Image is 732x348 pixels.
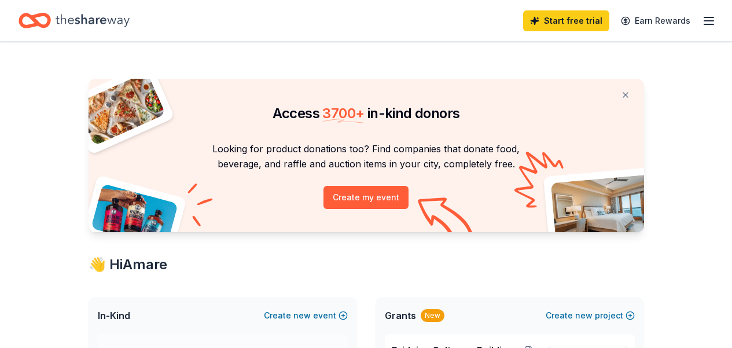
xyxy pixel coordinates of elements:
[523,10,609,31] a: Start free trial
[385,309,416,323] span: Grants
[273,105,460,122] span: Access in-kind donors
[546,309,635,323] button: Createnewproject
[418,197,476,241] img: Curvy arrow
[98,309,130,323] span: In-Kind
[264,309,348,323] button: Createnewevent
[19,7,130,34] a: Home
[89,255,644,274] div: 👋 Hi Amare
[421,309,444,322] div: New
[102,141,630,172] p: Looking for product donations too? Find companies that donate food, beverage, and raffle and auct...
[575,309,593,323] span: new
[323,186,409,209] button: Create my event
[614,10,697,31] a: Earn Rewards
[322,105,364,122] span: 3700 +
[75,72,165,146] img: Pizza
[293,309,311,323] span: new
